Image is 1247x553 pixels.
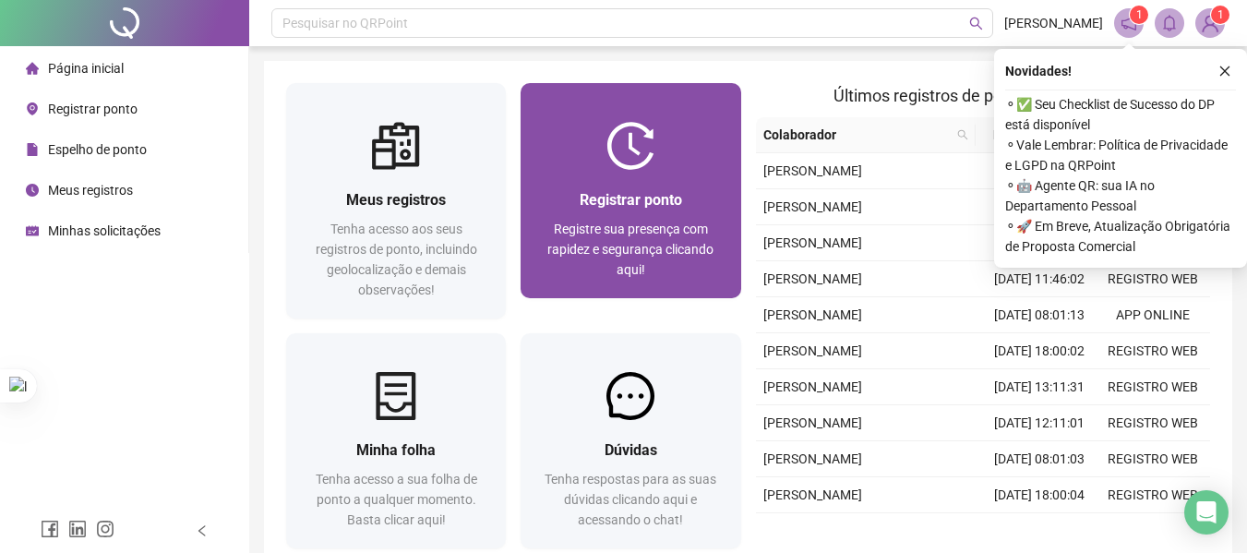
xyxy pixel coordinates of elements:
[26,62,39,75] span: home
[957,129,968,140] span: search
[763,451,862,466] span: [PERSON_NAME]
[346,191,446,209] span: Meus registros
[983,513,1097,549] td: [DATE] 13:10:40
[983,297,1097,333] td: [DATE] 08:01:13
[1097,441,1210,477] td: REGISTRO WEB
[983,225,1097,261] td: [DATE] 12:46:08
[1097,261,1210,297] td: REGISTRO WEB
[1005,94,1236,135] span: ⚬ ✅ Seu Checklist de Sucesso do DP está disponível
[1005,61,1072,81] span: Novidades !
[976,117,1085,153] th: Data/Hora
[96,520,114,538] span: instagram
[48,61,124,76] span: Página inicial
[983,333,1097,369] td: [DATE] 18:00:02
[286,333,506,548] a: Minha folhaTenha acesso a sua folha de ponto a qualquer momento. Basta clicar aqui!
[833,86,1132,105] span: Últimos registros de ponto sincronizados
[26,184,39,197] span: clock-circle
[983,261,1097,297] td: [DATE] 11:46:02
[763,125,951,145] span: Colaborador
[763,235,862,250] span: [PERSON_NAME]
[983,369,1097,405] td: [DATE] 13:11:31
[763,307,862,322] span: [PERSON_NAME]
[1097,405,1210,441] td: REGISTRO WEB
[521,83,740,298] a: Registrar pontoRegistre sua presença com rapidez e segurança clicando aqui!
[545,472,716,527] span: Tenha respostas para as suas dúvidas clicando aqui e acessando o chat!
[763,379,862,394] span: [PERSON_NAME]
[983,125,1063,145] span: Data/Hora
[763,343,862,358] span: [PERSON_NAME]
[763,271,862,286] span: [PERSON_NAME]
[26,143,39,156] span: file
[1004,13,1103,33] span: [PERSON_NAME]
[763,415,862,430] span: [PERSON_NAME]
[1130,6,1148,24] sup: 1
[1217,8,1224,21] span: 1
[580,191,682,209] span: Registrar ponto
[48,102,138,116] span: Registrar ponto
[983,153,1097,189] td: [DATE] 07:59:23
[1005,135,1236,175] span: ⚬ Vale Lembrar: Política de Privacidade e LGPD na QRPoint
[68,520,87,538] span: linkedin
[521,333,740,548] a: DúvidasTenha respostas para as suas dúvidas clicando aqui e acessando o chat!
[41,520,59,538] span: facebook
[1097,477,1210,513] td: REGISTRO WEB
[356,441,436,459] span: Minha folha
[605,441,657,459] span: Dúvidas
[983,477,1097,513] td: [DATE] 18:00:04
[763,487,862,502] span: [PERSON_NAME]
[1136,8,1143,21] span: 1
[48,223,161,238] span: Minhas solicitações
[1097,513,1210,549] td: REGISTRO WEB
[1218,65,1231,78] span: close
[1161,15,1178,31] span: bell
[1097,369,1210,405] td: REGISTRO WEB
[48,142,147,157] span: Espelho de ponto
[983,405,1097,441] td: [DATE] 12:11:01
[763,163,862,178] span: [PERSON_NAME]
[763,199,862,214] span: [PERSON_NAME]
[983,189,1097,225] td: [DATE] 18:00:09
[1005,175,1236,216] span: ⚬ 🤖 Agente QR: sua IA no Departamento Pessoal
[1097,297,1210,333] td: APP ONLINE
[1005,216,1236,257] span: ⚬ 🚀 Em Breve, Atualização Obrigatória de Proposta Comercial
[969,17,983,30] span: search
[1184,490,1229,535] div: Open Intercom Messenger
[26,102,39,115] span: environment
[316,222,477,297] span: Tenha acesso aos seus registros de ponto, incluindo geolocalização e demais observações!
[1121,15,1137,31] span: notification
[1097,333,1210,369] td: REGISTRO WEB
[953,121,972,149] span: search
[316,472,477,527] span: Tenha acesso a sua folha de ponto a qualquer momento. Basta clicar aqui!
[547,222,713,277] span: Registre sua presença com rapidez e segurança clicando aqui!
[26,224,39,237] span: schedule
[983,441,1097,477] td: [DATE] 08:01:03
[1211,6,1229,24] sup: Atualize o seu contato no menu Meus Dados
[48,183,133,198] span: Meus registros
[286,83,506,319] a: Meus registrosTenha acesso aos seus registros de ponto, incluindo geolocalização e demais observa...
[196,524,209,537] span: left
[1196,9,1224,37] img: 82102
